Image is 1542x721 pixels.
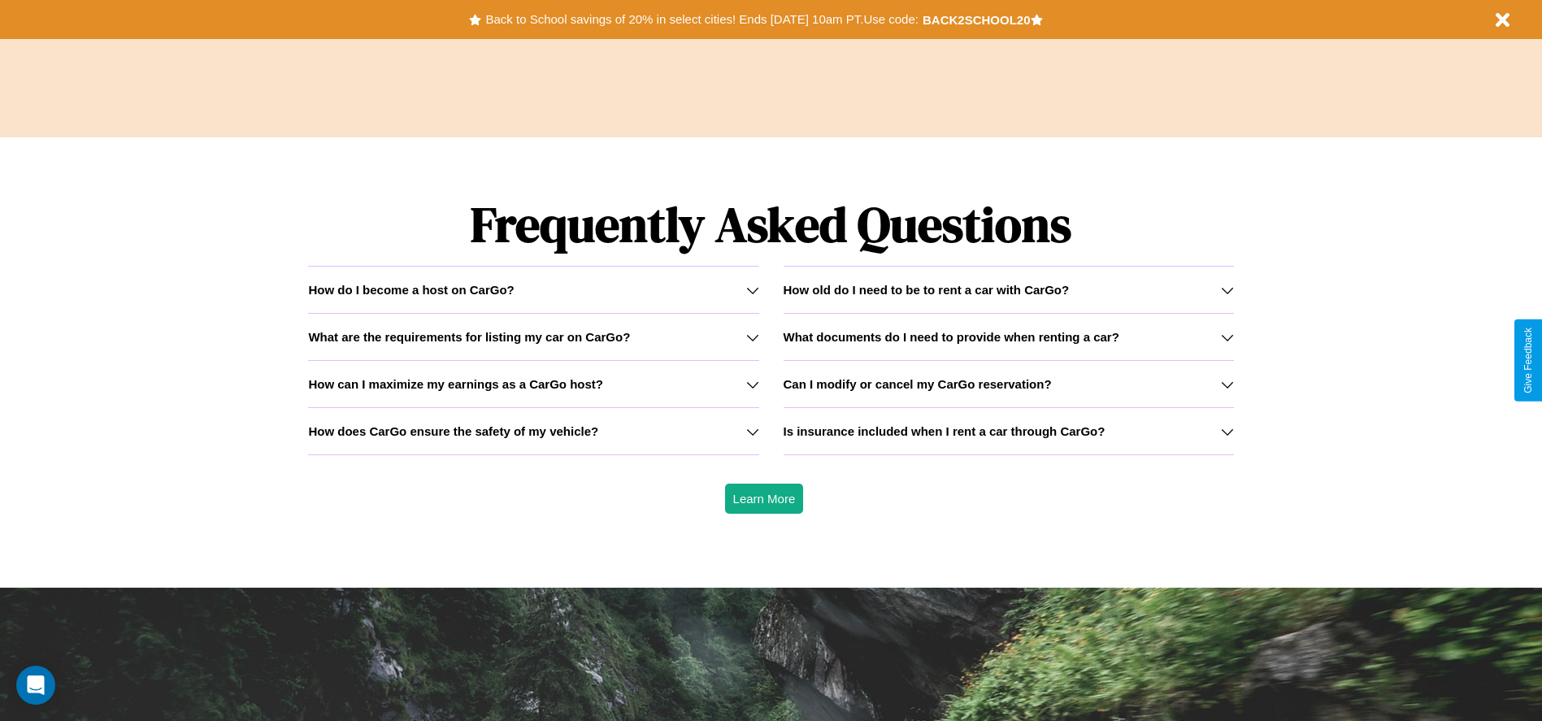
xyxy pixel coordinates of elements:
[16,666,55,705] div: Open Intercom Messenger
[784,330,1119,344] h3: What documents do I need to provide when renting a car?
[725,484,804,514] button: Learn More
[308,183,1233,266] h1: Frequently Asked Questions
[1522,328,1534,393] div: Give Feedback
[784,377,1052,391] h3: Can I modify or cancel my CarGo reservation?
[308,283,514,297] h3: How do I become a host on CarGo?
[784,283,1070,297] h3: How old do I need to be to rent a car with CarGo?
[308,424,598,438] h3: How does CarGo ensure the safety of my vehicle?
[481,8,922,31] button: Back to School savings of 20% in select cities! Ends [DATE] 10am PT.Use code:
[308,377,603,391] h3: How can I maximize my earnings as a CarGo host?
[923,13,1031,27] b: BACK2SCHOOL20
[308,330,630,344] h3: What are the requirements for listing my car on CarGo?
[784,424,1105,438] h3: Is insurance included when I rent a car through CarGo?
